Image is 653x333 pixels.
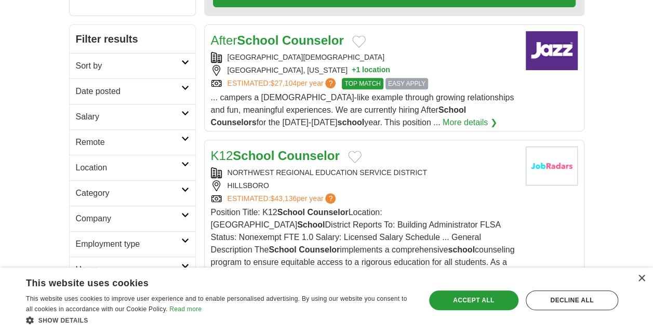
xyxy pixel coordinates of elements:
[70,231,195,257] a: Employment type
[270,79,297,87] span: $27,104
[211,118,257,127] strong: Counselors
[438,105,466,114] strong: School
[76,85,181,98] h2: Date posted
[211,167,517,178] div: NORTHWEST REGIONAL EDUCATION SERVICE DISTRICT
[325,78,336,88] span: ?
[352,35,366,48] button: Add to favorite jobs
[169,305,202,313] a: Read more, opens a new window
[270,194,297,203] span: $43,136
[38,317,88,324] span: Show details
[307,208,348,217] strong: Counselor
[342,78,383,89] span: TOP MATCH
[211,149,340,163] a: K12School Counselor
[352,65,390,76] button: +1 location
[429,290,518,310] div: Accept all
[211,65,517,76] div: [GEOGRAPHIC_DATA], [US_STATE]
[337,118,364,127] strong: school
[70,155,195,180] a: Location
[526,146,578,185] img: Company logo
[278,149,340,163] strong: Counselor
[76,162,181,174] h2: Location
[282,33,344,47] strong: Counselor
[76,263,181,276] h2: Hours
[228,78,338,89] a: ESTIMATED:$27,104per year?
[70,257,195,282] a: Hours
[211,93,514,127] span: ... campers a [DEMOGRAPHIC_DATA]-like example through growing relationships and fun, meaningful e...
[352,65,356,76] span: +
[385,78,428,89] span: EASY APPLY
[448,245,475,254] strong: school
[70,25,195,53] h2: Filter results
[297,220,325,229] strong: School
[269,245,296,254] strong: School
[211,208,515,279] span: Position Title: K12 Location: [GEOGRAPHIC_DATA] District Reports To: Building Administrator FLSA ...
[325,193,336,204] span: ?
[76,60,181,72] h2: Sort by
[637,275,645,283] div: Close
[211,180,517,191] div: HILLSBORO
[348,151,362,163] button: Add to favorite jobs
[76,238,181,250] h2: Employment type
[70,78,195,104] a: Date posted
[299,245,340,254] strong: Counselor
[26,274,388,289] div: This website uses cookies
[76,111,181,123] h2: Salary
[70,129,195,155] a: Remote
[211,33,344,47] a: AfterSchool Counselor
[70,206,195,231] a: Company
[76,187,181,199] h2: Category
[439,10,643,131] iframe: Sign in with Google Dialog
[70,104,195,129] a: Salary
[211,52,517,63] div: [GEOGRAPHIC_DATA][DEMOGRAPHIC_DATA]
[26,315,414,325] div: Show details
[233,149,274,163] strong: School
[228,193,338,204] a: ESTIMATED:$43,136per year?
[277,208,305,217] strong: School
[70,53,195,78] a: Sort by
[76,212,181,225] h2: Company
[526,290,618,310] div: Decline all
[26,295,407,313] span: This website uses cookies to improve user experience and to enable personalised advertising. By u...
[70,180,195,206] a: Category
[237,33,278,47] strong: School
[76,136,181,149] h2: Remote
